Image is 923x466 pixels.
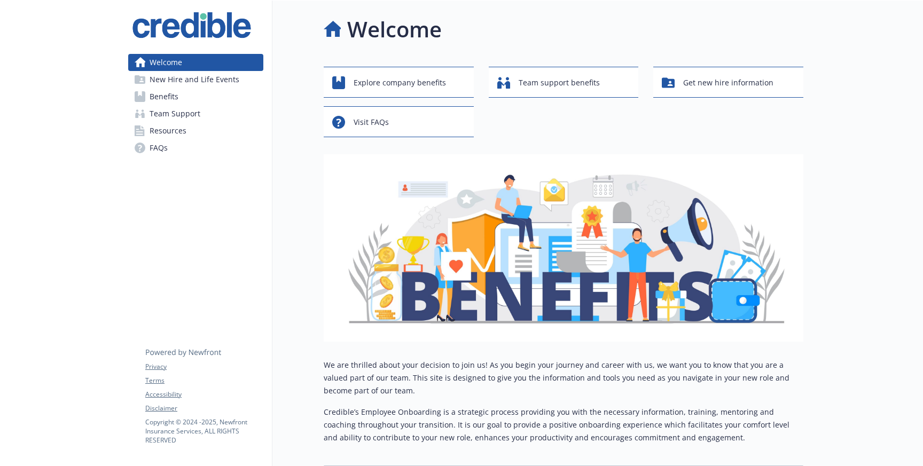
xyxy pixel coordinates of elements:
button: Explore company benefits [324,67,474,98]
a: Privacy [145,362,263,372]
a: Terms [145,376,263,385]
button: Team support benefits [489,67,639,98]
a: Welcome [128,54,263,71]
h1: Welcome [347,13,442,45]
p: Credible’s Employee Onboarding is a strategic process providing you with the necessary informatio... [324,406,803,444]
span: Team Support [150,105,200,122]
span: Benefits [150,88,178,105]
button: Get new hire information [653,67,803,98]
a: New Hire and Life Events [128,71,263,88]
a: Benefits [128,88,263,105]
span: Team support benefits [519,73,600,93]
span: Resources [150,122,186,139]
span: Visit FAQs [354,112,389,132]
img: overview page banner [324,154,803,342]
span: Explore company benefits [354,73,446,93]
span: Get new hire information [683,73,773,93]
a: Team Support [128,105,263,122]
p: We are thrilled about your decision to join us! As you begin your journey and career with us, we ... [324,359,803,397]
a: Accessibility [145,390,263,399]
a: Disclaimer [145,404,263,413]
a: Resources [128,122,263,139]
p: Copyright © 2024 - 2025 , Newfront Insurance Services, ALL RIGHTS RESERVED [145,417,263,445]
button: Visit FAQs [324,106,474,137]
span: Welcome [150,54,182,71]
span: FAQs [150,139,168,156]
span: New Hire and Life Events [150,71,239,88]
a: FAQs [128,139,263,156]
